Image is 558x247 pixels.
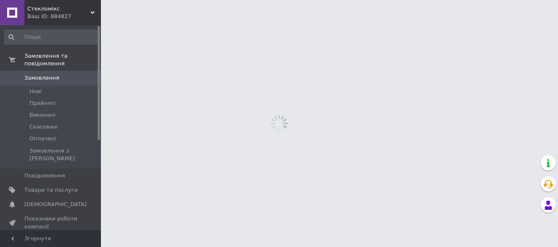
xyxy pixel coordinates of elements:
[4,30,99,45] input: Пошук
[29,99,56,107] span: Прийняті
[29,135,56,142] span: Оплачені
[29,147,98,162] span: Замовлення з [PERSON_NAME]
[24,52,101,67] span: Замовлення та повідомлення
[24,74,59,82] span: Замовлення
[24,172,65,180] span: Повідомлення
[27,13,101,20] div: Ваш ID: 884827
[24,201,87,208] span: [DEMOGRAPHIC_DATA]
[24,186,78,194] span: Товари та послуги
[24,215,78,230] span: Показники роботи компанії
[29,123,58,131] span: Скасовані
[29,111,56,119] span: Виконані
[29,88,42,95] span: Нові
[27,5,90,13] span: Стекломікс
